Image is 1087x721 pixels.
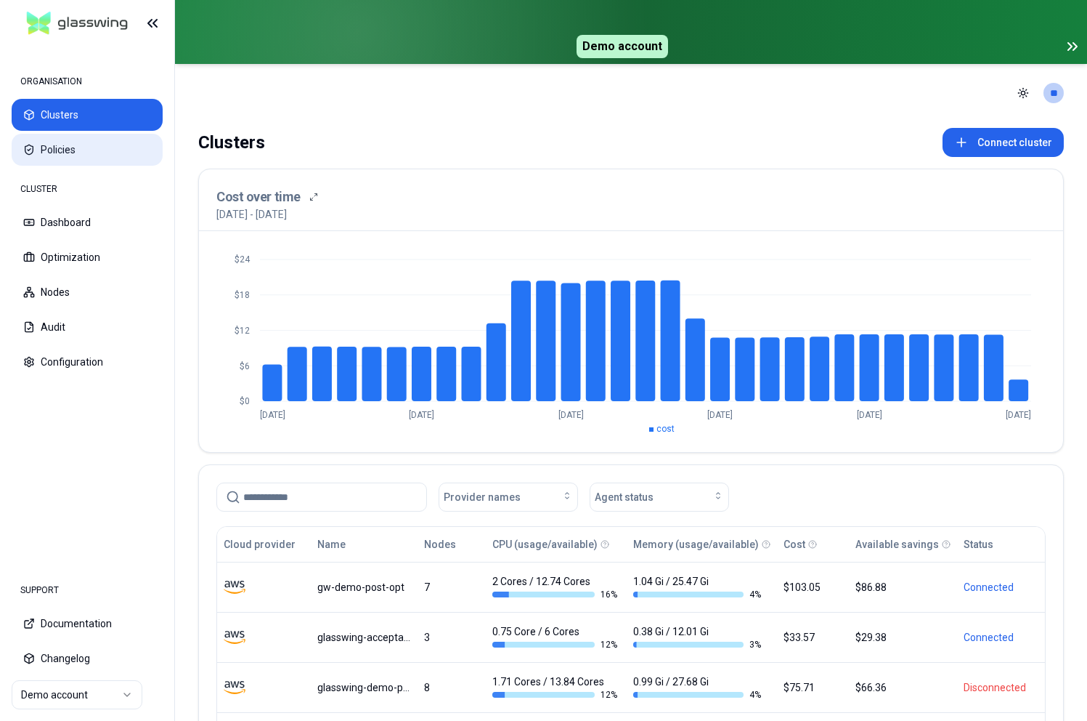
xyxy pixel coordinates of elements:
[12,67,163,96] div: ORGANISATION
[235,254,251,265] tspan: $24
[424,580,479,595] div: 7
[12,643,163,674] button: Changelog
[633,574,761,600] div: 1.04 Gi / 25.47 Gi
[783,580,842,595] div: $103.05
[240,361,250,371] tspan: $6
[492,674,620,701] div: 1.71 Cores / 13.84 Cores
[558,410,584,420] tspan: [DATE]
[444,490,521,504] span: Provider names
[633,589,761,600] div: 4 %
[439,483,578,512] button: Provider names
[12,276,163,308] button: Nodes
[260,410,285,420] tspan: [DATE]
[21,7,134,41] img: GlassWing
[409,410,434,420] tspan: [DATE]
[424,530,456,559] button: Nodes
[12,608,163,640] button: Documentation
[857,410,882,420] tspan: [DATE]
[12,241,163,273] button: Optimization
[595,490,654,504] span: Agent status
[633,639,761,650] div: 3 %
[633,624,761,650] div: 0.38 Gi / 12.01 Gi
[783,680,842,695] div: $75.71
[633,689,761,701] div: 4 %
[12,346,163,378] button: Configuration
[12,134,163,166] button: Policies
[235,290,250,300] tspan: $18
[12,174,163,204] div: CLUSTER
[577,35,668,58] span: Demo account
[590,483,729,512] button: Agent status
[224,530,296,559] button: Cloud provider
[216,187,301,207] h3: Cost over time
[855,680,950,695] div: $66.36
[216,207,287,222] p: [DATE] - [DATE]
[317,580,410,595] div: gw-demo-post-opt
[855,580,950,595] div: $86.88
[492,574,620,600] div: 2 Cores / 12.74 Cores
[656,424,675,434] span: cost
[235,326,250,336] tspan: $12
[492,639,620,650] div: 12 %
[943,128,1064,157] button: Connect cluster
[1006,410,1031,420] tspan: [DATE]
[492,589,620,600] div: 16 %
[224,627,245,648] img: aws
[707,410,733,420] tspan: [DATE]
[198,128,265,157] div: Clusters
[317,630,410,645] div: glasswing-acceptance
[492,624,620,650] div: 0.75 Core / 6 Cores
[317,530,346,559] button: Name
[12,576,163,605] div: SUPPORT
[240,396,250,406] tspan: $0
[855,530,939,559] button: Available savings
[12,99,163,131] button: Clusters
[633,530,759,559] button: Memory (usage/available)
[855,630,950,645] div: $29.38
[633,674,761,701] div: 0.99 Gi / 27.68 Gi
[12,311,163,343] button: Audit
[964,537,993,552] div: Status
[492,530,598,559] button: CPU (usage/available)
[783,630,842,645] div: $33.57
[12,206,163,238] button: Dashboard
[783,530,805,559] button: Cost
[424,680,479,695] div: 8
[964,580,1038,595] div: Connected
[492,689,620,701] div: 12 %
[424,630,479,645] div: 3
[964,630,1038,645] div: Connected
[964,680,1038,695] div: Disconnected
[317,680,410,695] div: glasswing-demo-pre-opt
[224,677,245,698] img: aws
[224,576,245,598] img: aws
